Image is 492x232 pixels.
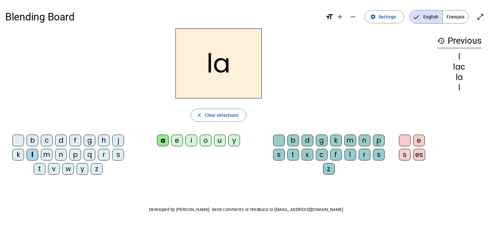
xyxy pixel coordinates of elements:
[34,163,45,175] div: t
[27,135,38,146] div: b
[437,63,482,71] div: lac
[316,135,328,146] div: g
[98,149,110,160] div: r
[349,13,357,21] mat-icon: remove
[474,10,487,23] button: Enter full screen
[84,135,95,146] div: g
[344,149,356,160] div: l
[373,135,385,146] div: p
[336,13,344,21] mat-icon: add
[365,10,404,23] button: Settings
[196,112,202,118] mat-icon: close
[112,135,124,146] div: j
[287,149,299,160] div: t
[302,149,313,160] div: x
[330,135,342,146] div: k
[69,135,81,146] div: f
[41,135,53,146] div: c
[287,135,299,146] div: b
[191,109,247,122] button: Clear selections
[437,34,482,48] h3: Previous
[157,135,169,146] div: a
[302,135,313,146] div: d
[228,135,240,146] div: y
[326,13,333,21] mat-icon: format_size
[346,10,359,23] button: Decrease font size
[5,6,320,27] h1: Blending Board
[323,163,335,175] div: z
[437,73,482,81] div: la
[413,149,425,160] div: es
[333,10,346,23] button: Increase font size
[476,13,484,21] mat-icon: open_in_full
[77,163,88,175] div: y
[171,135,183,146] div: e
[437,53,482,61] div: l
[27,149,38,160] div: l
[399,149,411,160] div: s
[413,135,425,146] div: e
[373,149,385,160] div: s
[12,149,24,160] div: k
[370,14,376,20] mat-icon: settings
[84,149,95,160] div: q
[175,28,262,98] h2: la
[62,163,74,175] div: w
[214,135,226,146] div: u
[91,163,102,175] div: z
[69,149,81,160] div: p
[409,10,469,24] mat-button-toggle-group: Language selection
[5,206,487,214] p: Developed by [PERSON_NAME]. Send comments or feedback to [EMAIL_ADDRESS][DOMAIN_NAME]
[316,149,328,160] div: c
[200,135,211,146] div: o
[330,149,342,160] div: f
[55,135,67,146] div: d
[344,135,356,146] div: m
[410,10,442,23] span: English
[359,135,370,146] div: n
[437,37,445,45] mat-icon: history
[437,84,482,92] div: l
[112,149,124,160] div: s
[48,163,60,175] div: v
[41,149,53,160] div: m
[273,149,285,160] div: s
[378,13,396,21] span: Settings
[443,10,468,23] span: Français
[359,149,370,160] div: r
[98,135,110,146] div: h
[186,135,197,146] div: i
[55,149,67,160] div: n
[205,111,239,119] span: Clear selections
